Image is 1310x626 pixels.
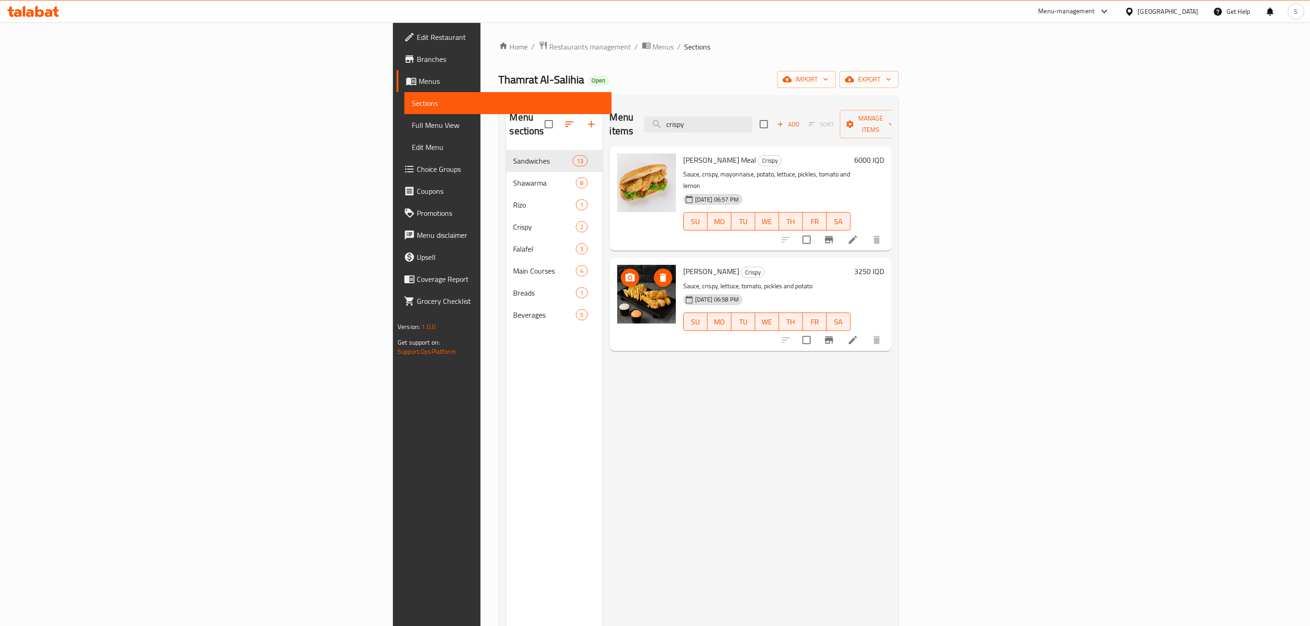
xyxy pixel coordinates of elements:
[398,346,456,357] a: Support.OpsPlatform
[776,119,801,130] span: Add
[840,110,901,138] button: Manage items
[840,71,899,88] button: export
[797,330,816,350] span: Select to update
[683,280,851,292] p: Sauce, crispy, lettuce, tomato, pickles and potato
[754,115,774,134] span: Select section
[741,267,764,278] span: Crispy
[506,150,602,172] div: Sandwiches13
[514,177,576,188] div: Shawarma
[397,70,612,92] a: Menus
[397,268,612,290] a: Coverage Report
[621,269,639,287] button: upload picture
[687,315,704,329] span: SU
[847,234,858,245] a: Edit menu item
[610,110,634,138] h2: Menu items
[635,41,638,52] li: /
[1138,6,1199,16] div: [GEOGRAPHIC_DATA]
[687,215,704,228] span: SU
[576,267,587,275] span: 4
[573,157,587,165] span: 13
[506,194,602,216] div: Rizo1
[412,142,604,153] span: Edit Menu
[779,313,803,331] button: TH
[779,212,803,231] button: TH
[576,199,587,210] div: items
[683,153,756,167] span: [PERSON_NAME] Meal
[803,212,827,231] button: FR
[807,215,823,228] span: FR
[617,154,676,212] img: Salahiya Crispy Meal
[580,113,602,135] button: Add section
[576,245,587,253] span: 3
[558,113,580,135] span: Sort sections
[774,117,803,132] span: Add item
[866,229,888,251] button: delete
[803,313,827,331] button: FR
[397,224,612,246] a: Menu disclaimer
[514,243,576,254] span: Falafel
[777,71,836,88] button: import
[404,92,612,114] a: Sections
[514,265,576,276] span: Main Courses
[827,313,851,331] button: SA
[397,290,612,312] a: Grocery Checklist
[576,265,587,276] div: items
[573,155,587,166] div: items
[827,212,851,231] button: SA
[576,177,587,188] div: items
[847,74,891,85] span: export
[847,113,894,136] span: Manage items
[731,313,755,331] button: TU
[711,215,728,228] span: MO
[741,267,765,278] div: Crispy
[854,265,884,278] h6: 3250 IQD
[417,296,604,307] span: Grocery Checklist
[678,41,681,52] li: /
[506,282,602,304] div: Breads1
[783,315,799,329] span: TH
[514,199,576,210] span: Rizo
[830,315,847,329] span: SA
[514,155,573,166] span: Sandwiches
[708,212,731,231] button: MO
[735,315,752,329] span: TU
[847,335,858,346] a: Edit menu item
[417,252,604,263] span: Upsell
[417,164,604,175] span: Choice Groups
[866,329,888,351] button: delete
[398,336,440,348] span: Get support on:
[576,179,587,187] span: 8
[830,215,847,228] span: SA
[783,215,799,228] span: TH
[653,41,674,52] span: Menus
[854,154,884,166] h6: 6000 IQD
[397,158,612,180] a: Choice Groups
[691,195,742,204] span: [DATE] 06:57 PM
[419,76,604,87] span: Menus
[417,54,604,65] span: Branches
[398,321,420,333] span: Version:
[1294,6,1298,16] span: S
[683,169,851,192] p: Sauce, crispy, mayonnaise, potato, lettuce, pickles, tomato and lemon
[506,304,602,326] div: Beverages5
[514,221,576,232] span: Crispy
[683,313,708,331] button: SU
[397,26,612,48] a: Edit Restaurant
[397,202,612,224] a: Promotions
[755,313,779,331] button: WE
[576,287,587,298] div: items
[617,265,676,324] img: Salahiya Crispy
[758,155,782,166] div: Crispy
[735,215,752,228] span: TU
[818,229,840,251] button: Branch-specific-item
[758,155,781,166] span: Crispy
[506,238,602,260] div: Falafel3
[421,321,436,333] span: 1.0.0
[514,309,576,320] span: Beverages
